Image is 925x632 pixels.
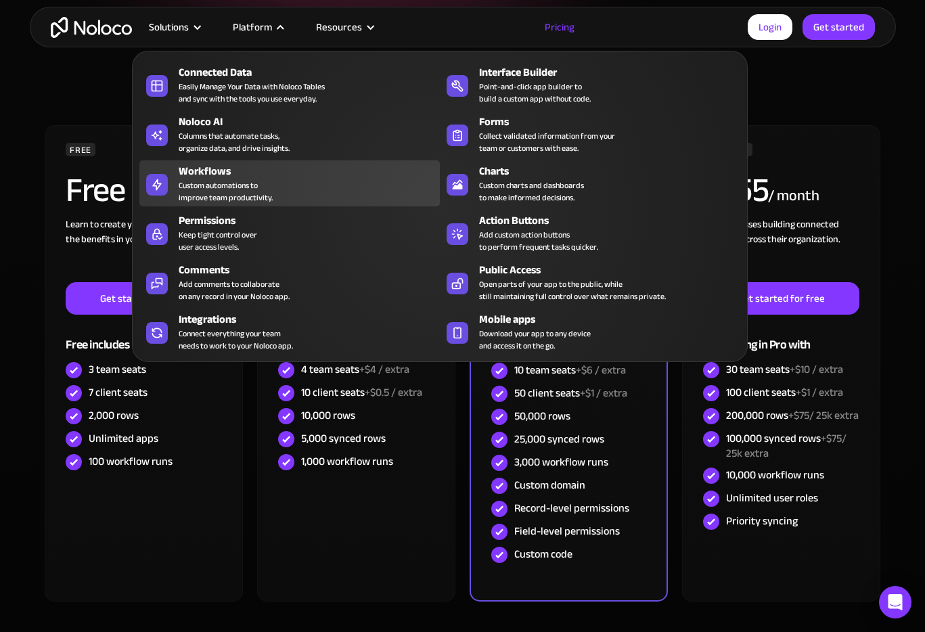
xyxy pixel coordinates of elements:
[726,514,798,528] div: Priority syncing
[179,311,446,328] div: Integrations
[703,217,859,282] div: For businesses building connected solutions across their organization. ‍
[89,454,173,469] div: 100 workflow runs
[149,18,189,36] div: Solutions
[514,432,604,447] div: 25,000 synced rows
[514,363,626,378] div: 10 team seats
[359,359,409,380] span: +$4 / extra
[479,130,615,154] div: Collect validated information from your team or customers with ease.
[139,111,440,157] a: Noloco AIColumns that automate tasks,organize data, and drive insights.
[66,315,221,359] div: Free includes
[514,478,585,493] div: Custom domain
[365,382,422,403] span: +$0.5 / extra
[726,385,843,400] div: 100 client seats
[796,382,843,403] span: +$1 / extra
[514,501,629,516] div: Record-level permissions
[576,360,626,380] span: +$6 / extra
[479,114,746,130] div: Forms
[440,62,740,108] a: Interface BuilderPoint-and-click app builder tobuild a custom app without code.
[479,64,746,81] div: Interface Builder
[748,14,792,40] a: Login
[440,259,740,305] a: Public AccessOpen parts of your app to the public, whilestill maintaining full control over what ...
[479,328,591,352] span: Download your app to any device and access it on the go.
[179,130,290,154] div: Columns that automate tasks, organize data, and drive insights.
[479,81,591,105] div: Point-and-click app builder to build a custom app without code.
[301,408,355,423] div: 10,000 rows
[139,210,440,256] a: PermissionsKeep tight control overuser access levels.
[440,160,740,206] a: ChartsCustom charts and dashboardsto make informed decisions.
[479,262,746,278] div: Public Access
[66,173,125,207] h2: Free
[788,405,859,426] span: +$75/ 25k extra
[216,18,299,36] div: Platform
[89,385,148,400] div: 7 client seats
[179,179,273,204] div: Custom automations to improve team productivity.
[139,160,440,206] a: WorkflowsCustom automations toimprove team productivity.
[179,278,290,302] div: Add comments to collaborate on any record in your Noloco app.
[301,385,422,400] div: 10 client seats
[479,163,746,179] div: Charts
[879,586,911,618] div: Open Intercom Messenger
[790,359,843,380] span: +$10 / extra
[479,229,598,253] div: Add custom action buttons to perform frequent tasks quicker.
[51,17,132,38] a: home
[726,431,859,461] div: 100,000 synced rows
[299,18,389,36] div: Resources
[179,81,325,105] div: Easily Manage Your Data with Noloco Tables and sync with the tools you use everyday.
[703,282,859,315] a: Get started for free
[66,282,221,315] a: Get started for free
[179,212,446,229] div: Permissions
[179,262,446,278] div: Comments
[179,229,257,253] div: Keep tight control over user access levels.
[726,468,824,482] div: 10,000 workflow runs
[179,163,446,179] div: Workflows
[803,14,875,40] a: Get started
[440,210,740,256] a: Action ButtonsAdd custom action buttonsto perform frequent tasks quicker.
[301,454,393,469] div: 1,000 workflow runs
[440,111,740,157] a: FormsCollect validated information from yourteam or customers with ease.
[179,114,446,130] div: Noloco AI
[514,455,608,470] div: 3,000 workflow runs
[139,62,440,108] a: Connected DataEasily Manage Your Data with Noloco Tablesand sync with the tools you use everyday.
[768,185,819,207] div: / month
[479,212,746,229] div: Action Buttons
[233,18,272,36] div: Platform
[89,362,146,377] div: 3 team seats
[514,409,570,424] div: 50,000 rows
[139,309,440,355] a: IntegrationsConnect everything your teamneeds to work to your Noloco app.
[726,408,859,423] div: 200,000 rows
[89,431,158,446] div: Unlimited apps
[66,143,95,156] div: FREE
[528,18,591,36] a: Pricing
[179,328,293,352] div: Connect everything your team needs to work to your Noloco app.
[301,362,409,377] div: 4 team seats
[580,383,627,403] span: +$1 / extra
[726,428,847,464] span: +$75/ 25k extra
[726,491,818,505] div: Unlimited user roles
[301,431,386,446] div: 5,000 synced rows
[139,259,440,305] a: CommentsAdd comments to collaborateon any record in your Noloco app.
[316,18,362,36] div: Resources
[66,217,221,282] div: Learn to create your first app and see the benefits in your team ‍
[89,408,139,423] div: 2,000 rows
[179,64,446,81] div: Connected Data
[479,278,666,302] div: Open parts of your app to the public, while still maintaining full control over what remains priv...
[479,179,584,204] div: Custom charts and dashboards to make informed decisions.
[514,547,572,562] div: Custom code
[726,362,843,377] div: 30 team seats
[440,309,740,355] a: Mobile appsDownload your app to any deviceand access it on the go.
[514,524,620,539] div: Field-level permissions
[132,32,748,362] nav: Platform
[132,18,216,36] div: Solutions
[479,311,746,328] div: Mobile apps
[703,315,859,359] div: Everything in Pro with
[514,386,627,401] div: 50 client seats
